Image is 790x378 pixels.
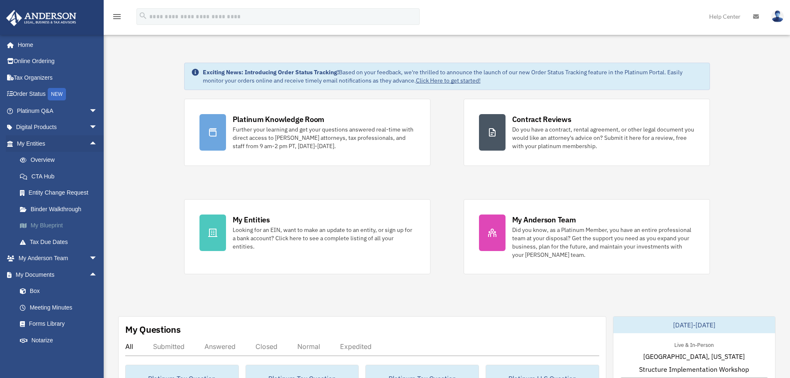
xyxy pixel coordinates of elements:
img: User Pic [771,10,784,22]
a: My Blueprint [12,217,110,234]
span: [GEOGRAPHIC_DATA], [US_STATE] [643,351,745,361]
a: Order StatusNEW [6,86,110,103]
div: Do you have a contract, rental agreement, or other legal document you would like an attorney's ad... [512,125,695,150]
a: CTA Hub [12,168,110,185]
div: Did you know, as a Platinum Member, you have an entire professional team at your disposal? Get th... [512,226,695,259]
a: Digital Productsarrow_drop_down [6,119,110,136]
span: arrow_drop_up [89,266,106,283]
div: My Anderson Team [512,215,576,225]
i: menu [112,12,122,22]
div: Looking for an EIN, want to make an update to an entity, or sign up for a bank account? Click her... [233,226,415,251]
span: arrow_drop_down [89,250,106,267]
a: My Entities Looking for an EIN, want to make an update to an entity, or sign up for a bank accoun... [184,199,430,274]
a: Online Learningarrow_drop_down [6,349,110,365]
a: Online Ordering [6,53,110,70]
strong: Exciting News: Introducing Order Status Tracking! [203,68,339,76]
div: Based on your feedback, we're thrilled to announce the launch of our new Order Status Tracking fe... [203,68,703,85]
a: Entity Change Request [12,185,110,201]
span: Structure Implementation Workshop [639,364,749,374]
a: Home [6,37,106,53]
a: My Anderson Teamarrow_drop_down [6,250,110,267]
a: My Anderson Team Did you know, as a Platinum Member, you have an entire professional team at your... [464,199,710,274]
div: Expedited [340,342,372,351]
div: [DATE]-[DATE] [613,317,775,333]
div: NEW [48,88,66,100]
a: Binder Walkthrough [12,201,110,217]
div: All [125,342,133,351]
a: Tax Due Dates [12,234,110,250]
a: Platinum Q&Aarrow_drop_down [6,102,110,119]
span: arrow_drop_up [89,135,106,152]
a: Forms Library [12,316,110,332]
span: arrow_drop_down [89,119,106,136]
a: menu [112,15,122,22]
a: Platinum Knowledge Room Further your learning and get your questions answered real-time with dire... [184,99,430,166]
div: Closed [255,342,277,351]
div: Further your learning and get your questions answered real-time with direct access to [PERSON_NAM... [233,125,415,150]
a: My Entitiesarrow_drop_up [6,135,110,152]
div: Platinum Knowledge Room [233,114,325,124]
div: Normal [297,342,320,351]
a: Meeting Minutes [12,299,110,316]
a: Overview [12,152,110,168]
div: Submitted [153,342,185,351]
div: Live & In-Person [668,340,720,349]
i: search [139,11,148,20]
span: arrow_drop_down [89,102,106,119]
a: Tax Organizers [6,69,110,86]
a: My Documentsarrow_drop_up [6,266,110,283]
div: My Questions [125,323,181,336]
div: My Entities [233,215,270,225]
div: Contract Reviews [512,114,571,124]
a: Contract Reviews Do you have a contract, rental agreement, or other legal document you would like... [464,99,710,166]
span: arrow_drop_down [89,349,106,366]
a: Notarize [12,332,110,349]
div: Answered [204,342,236,351]
a: Click Here to get started! [416,77,481,84]
a: Box [12,283,110,300]
img: Anderson Advisors Platinum Portal [4,10,79,26]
